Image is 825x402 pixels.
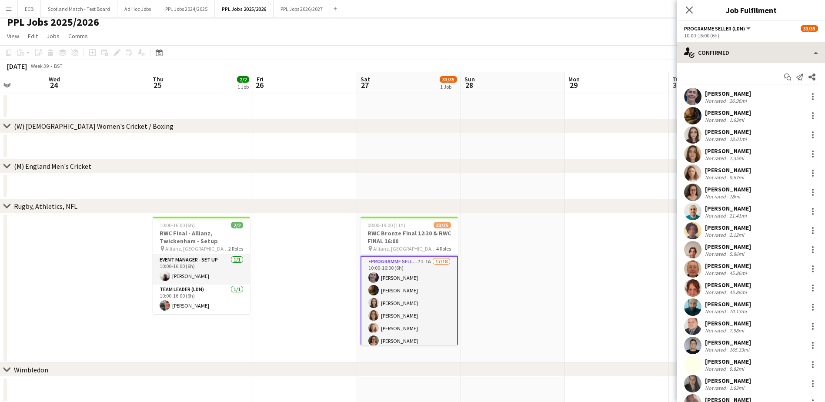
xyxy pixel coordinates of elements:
[705,109,751,117] div: [PERSON_NAME]
[47,32,60,40] span: Jobs
[440,76,457,83] span: 33/35
[728,136,748,142] div: 18.01mi
[165,245,228,252] span: Allianz, [GEOGRAPHIC_DATA]
[705,155,728,161] div: Not rated
[728,251,746,257] div: 5.86mi
[68,32,88,40] span: Comms
[705,338,751,346] div: [PERSON_NAME]
[705,358,751,365] div: [PERSON_NAME]
[274,0,330,17] button: PPL Jobs 2026/2027
[705,224,751,231] div: [PERSON_NAME]
[158,0,215,17] button: PPL Jobs 2024/2025
[705,204,751,212] div: [PERSON_NAME]
[3,30,23,42] a: View
[705,319,751,327] div: [PERSON_NAME]
[43,30,63,42] a: Jobs
[7,62,27,70] div: [DATE]
[705,185,751,193] div: [PERSON_NAME]
[361,229,458,245] h3: RWC Bronze Final 12:30 & RWC FINAL 16:00
[47,80,60,90] span: 24
[684,25,752,32] button: Programme Seller (LDN)
[705,97,728,104] div: Not rated
[436,245,451,252] span: 4 Roles
[151,80,164,90] span: 25
[237,76,249,83] span: 2/2
[705,327,728,334] div: Not rated
[677,42,825,63] div: Confirmed
[728,270,748,276] div: 45.86mi
[29,63,50,69] span: Week 39
[801,25,818,32] span: 33/35
[705,281,751,289] div: [PERSON_NAME]
[215,0,274,17] button: PPL Jobs 2025/2026
[728,97,748,104] div: 26.96mi
[24,30,41,42] a: Edit
[728,327,746,334] div: 7.98mi
[361,75,370,83] span: Sat
[14,122,174,131] div: (W) [DEMOGRAPHIC_DATA] Women's Cricket / Boxing
[705,300,751,308] div: [PERSON_NAME]
[373,245,436,252] span: Allianz, [GEOGRAPHIC_DATA]
[153,255,250,285] app-card-role: Event Manager - Set up1/110:00-16:00 (6h)[PERSON_NAME]
[237,84,249,90] div: 1 Job
[359,80,370,90] span: 27
[28,32,38,40] span: Edit
[728,231,746,238] div: 2.12mi
[705,147,751,155] div: [PERSON_NAME]
[705,270,728,276] div: Not rated
[705,90,751,97] div: [PERSON_NAME]
[705,193,728,200] div: Not rated
[728,212,748,219] div: 21.41mi
[361,217,458,345] app-job-card: 08:00-19:00 (11h)33/35RWC Bronze Final 12:30 & RWC FINAL 16:00 Allianz, [GEOGRAPHIC_DATA]4 Roles[...
[231,222,243,228] span: 2/2
[7,16,99,29] h1: PPL Jobs 2025/2026
[705,174,728,181] div: Not rated
[728,289,748,295] div: 45.86mi
[257,75,264,83] span: Fri
[684,32,818,39] div: 10:00-16:00 (6h)
[705,166,751,174] div: [PERSON_NAME]
[705,136,728,142] div: Not rated
[41,0,117,17] button: Scotland Match - Test Board
[153,217,250,314] app-job-card: 10:00-16:00 (6h)2/2RWC Final - Allianz, Twickenham - Setup Allianz, [GEOGRAPHIC_DATA]2 RolesEvent...
[705,289,728,295] div: Not rated
[464,75,475,83] span: Sun
[705,308,728,315] div: Not rated
[7,32,19,40] span: View
[228,245,243,252] span: 2 Roles
[705,377,751,385] div: [PERSON_NAME]
[49,75,60,83] span: Wed
[728,193,742,200] div: 18mi
[705,251,728,257] div: Not rated
[705,128,751,136] div: [PERSON_NAME]
[434,222,451,228] span: 33/35
[153,229,250,245] h3: RWC Final - Allianz, Twickenham - Setup
[705,365,728,372] div: Not rated
[684,25,745,32] span: Programme Seller (LDN)
[567,80,580,90] span: 29
[705,231,728,238] div: Not rated
[705,346,728,353] div: Not rated
[705,117,728,123] div: Not rated
[65,30,91,42] a: Comms
[14,365,48,374] div: Wimbledon
[153,285,250,314] app-card-role: Team Leader (LDN)1/110:00-16:00 (6h)[PERSON_NAME]
[728,365,746,372] div: 0.82mi
[677,4,825,16] h3: Job Fulfilment
[14,162,91,171] div: (M) England Men's Cricket
[705,262,751,270] div: [PERSON_NAME]
[705,385,728,391] div: Not rated
[705,243,751,251] div: [PERSON_NAME]
[728,346,751,353] div: 165.33mi
[117,0,158,17] button: Ad Hoc Jobs
[160,222,195,228] span: 10:00-16:00 (6h)
[728,308,748,315] div: 10.13mi
[255,80,264,90] span: 26
[18,0,41,17] button: ECB
[54,63,63,69] div: BST
[367,222,405,228] span: 08:00-19:00 (11h)
[568,75,580,83] span: Mon
[672,75,682,83] span: Tue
